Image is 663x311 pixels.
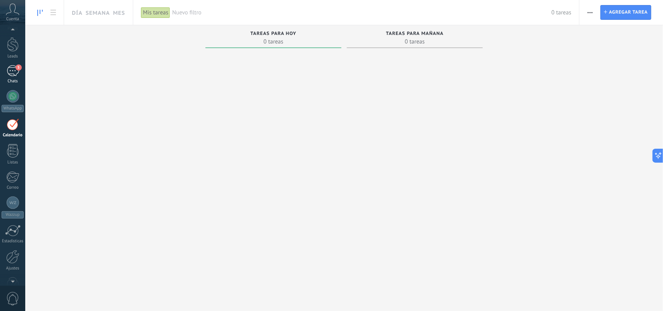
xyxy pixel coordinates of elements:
[2,185,24,190] div: Correo
[351,38,479,45] span: 0 tareas
[600,5,651,20] button: Agregar tarea
[6,17,19,22] span: Cuenta
[386,31,444,36] span: Tareas para mañana
[2,211,24,219] div: Wazzup
[2,266,24,271] div: Ajustes
[251,31,297,36] span: Tareas para hoy
[172,9,552,16] span: Nuevo filtro
[16,64,22,71] span: 5
[47,5,60,20] a: To-do list
[552,9,571,16] span: 0 tareas
[2,79,24,84] div: Chats
[2,133,24,138] div: Calendario
[2,239,24,244] div: Estadísticas
[9,199,16,206] img: Wazzup
[585,5,596,20] button: Más
[2,54,24,59] div: Leads
[209,38,338,45] span: 0 tareas
[609,5,648,19] span: Agregar tarea
[209,31,338,38] div: Tareas para hoy
[2,160,24,165] div: Listas
[2,105,24,112] div: WhatsApp
[141,7,170,18] div: Mis tareas
[351,31,479,38] div: Tareas para mañana
[33,5,47,20] a: To-do line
